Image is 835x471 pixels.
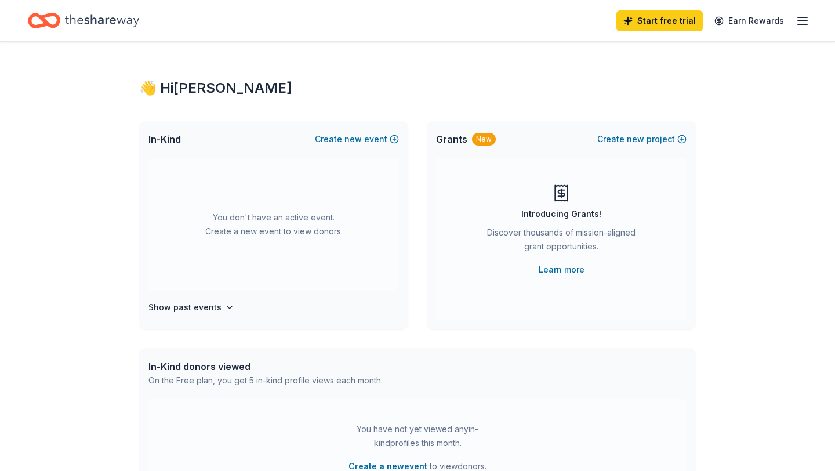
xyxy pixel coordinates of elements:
[345,422,490,450] div: You have not yet viewed any in-kind profiles this month.
[148,300,222,314] h4: Show past events
[436,132,467,146] span: Grants
[148,300,234,314] button: Show past events
[539,263,584,277] a: Learn more
[148,360,383,374] div: In-Kind donors viewed
[472,133,496,146] div: New
[148,132,181,146] span: In-Kind
[139,79,696,97] div: 👋 Hi [PERSON_NAME]
[597,132,687,146] button: Createnewproject
[627,132,644,146] span: new
[148,374,383,387] div: On the Free plan, you get 5 in-kind profile views each month.
[616,10,703,31] a: Start free trial
[521,207,601,221] div: Introducing Grants!
[707,10,791,31] a: Earn Rewards
[148,158,399,291] div: You don't have an active event. Create a new event to view donors.
[28,7,139,34] a: Home
[315,132,399,146] button: Createnewevent
[344,132,362,146] span: new
[482,226,640,258] div: Discover thousands of mission-aligned grant opportunities.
